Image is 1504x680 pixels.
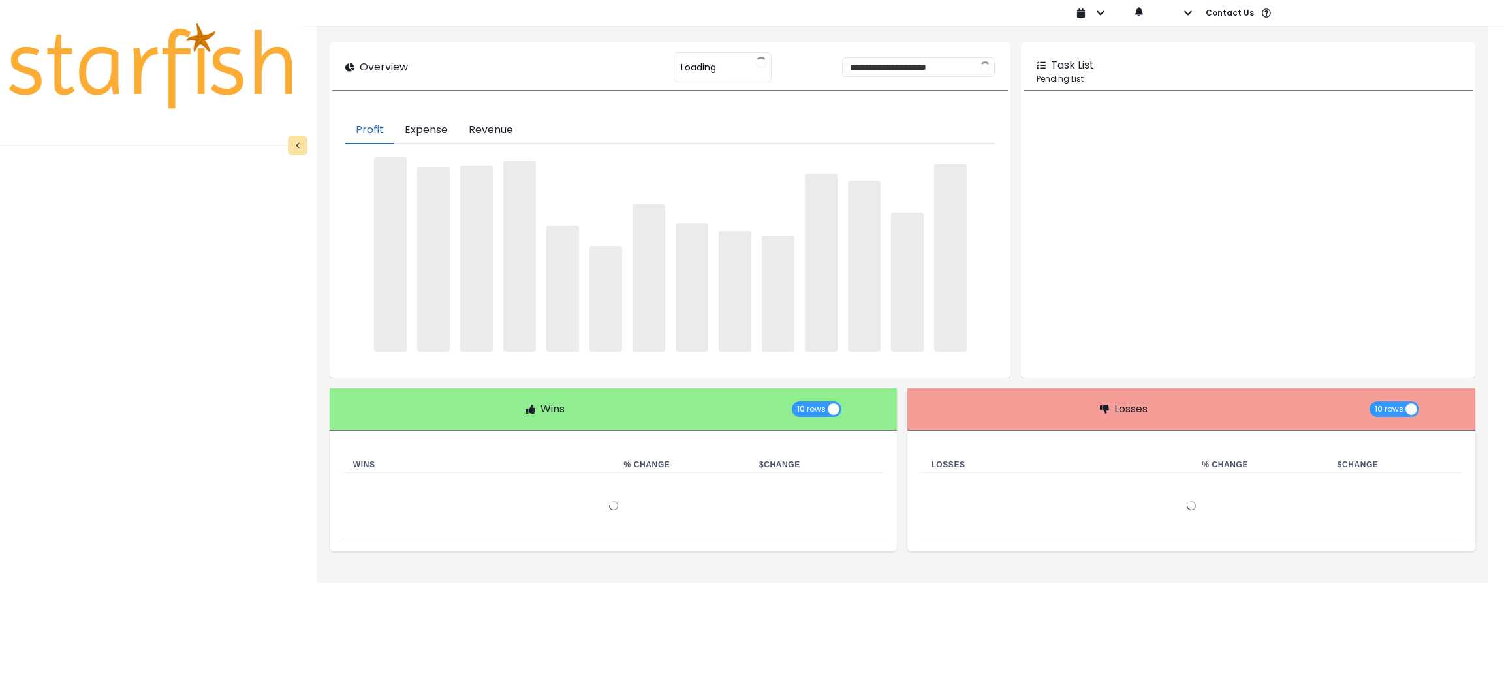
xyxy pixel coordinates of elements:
span: 10 rows [797,401,826,417]
span: ‌ [762,236,794,352]
th: % Change [1191,457,1326,473]
span: Loading [681,54,716,81]
button: Expense [394,117,458,144]
span: ‌ [719,231,751,352]
span: ‌ [676,223,708,352]
span: ‌ [374,157,407,352]
span: ‌ [589,246,622,352]
span: 10 rows [1375,401,1403,417]
span: ‌ [417,167,450,352]
p: Task List [1051,57,1094,73]
span: ‌ [546,226,579,352]
span: ‌ [934,164,967,352]
span: ‌ [633,204,665,352]
button: Revenue [458,117,524,144]
span: ‌ [805,174,838,352]
span: ‌ [460,166,493,352]
span: ‌ [848,181,881,352]
button: Profit [345,117,394,144]
th: $ Change [749,457,884,473]
p: Wins [540,401,565,417]
span: ‌ [891,213,924,352]
span: ‌ [503,161,536,352]
th: Wins [343,457,614,473]
th: % Change [614,457,749,473]
p: Losses [1114,401,1148,417]
th: $ Change [1327,457,1462,473]
p: Pending List [1037,73,1460,85]
p: Overview [360,59,408,75]
th: Losses [920,457,1191,473]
